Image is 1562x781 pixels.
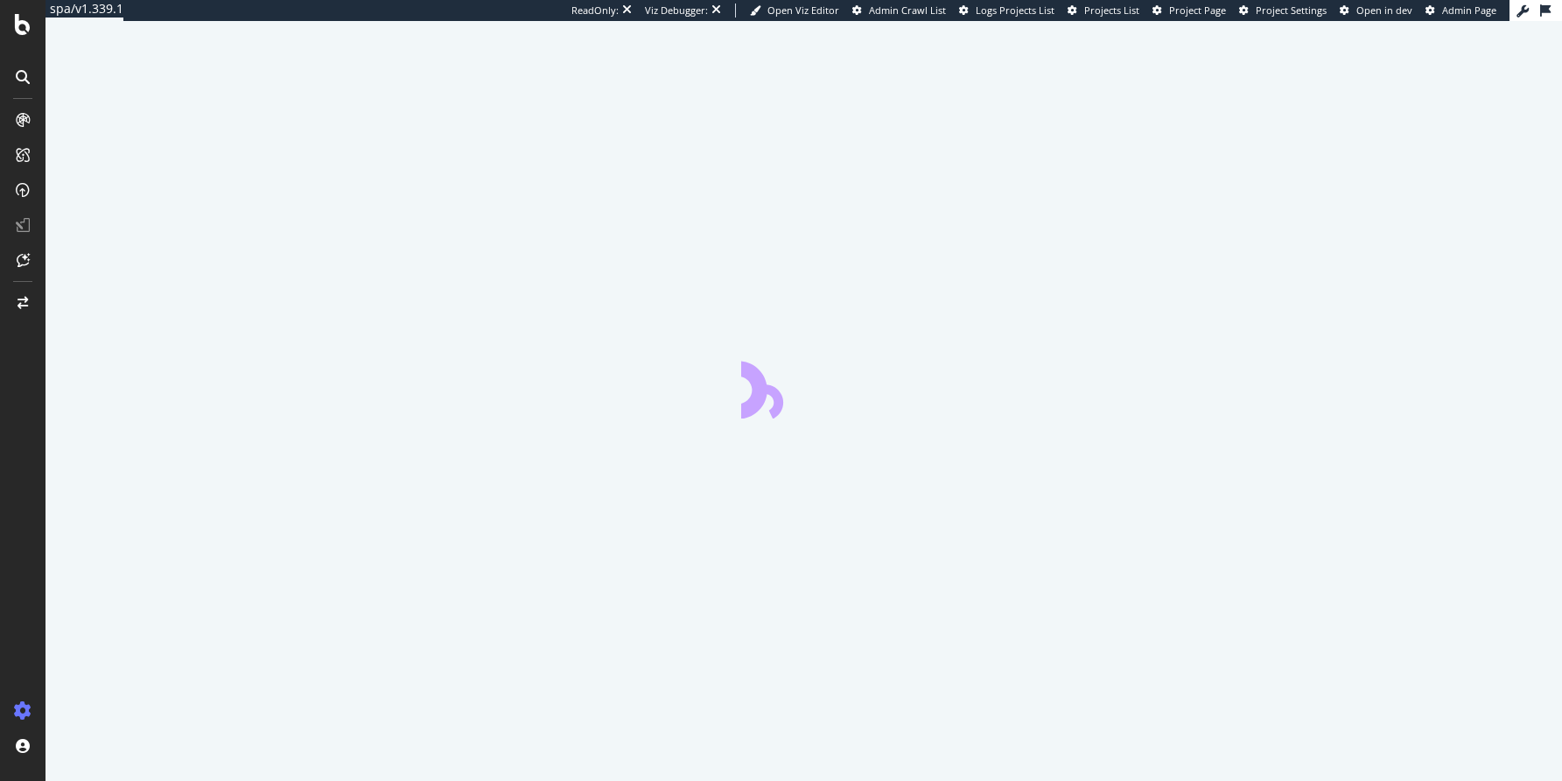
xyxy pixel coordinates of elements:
[1425,4,1496,18] a: Admin Page
[852,4,946,18] a: Admin Crawl List
[1084,4,1139,17] span: Projects List
[1356,4,1412,17] span: Open in dev
[1442,4,1496,17] span: Admin Page
[750,4,839,18] a: Open Viz Editor
[959,4,1054,18] a: Logs Projects List
[976,4,1054,17] span: Logs Projects List
[645,4,708,18] div: Viz Debugger:
[869,4,946,17] span: Admin Crawl List
[1340,4,1412,18] a: Open in dev
[571,4,619,18] div: ReadOnly:
[1152,4,1226,18] a: Project Page
[767,4,839,17] span: Open Viz Editor
[741,355,867,419] div: animation
[1239,4,1327,18] a: Project Settings
[1256,4,1327,17] span: Project Settings
[1169,4,1226,17] span: Project Page
[1068,4,1139,18] a: Projects List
